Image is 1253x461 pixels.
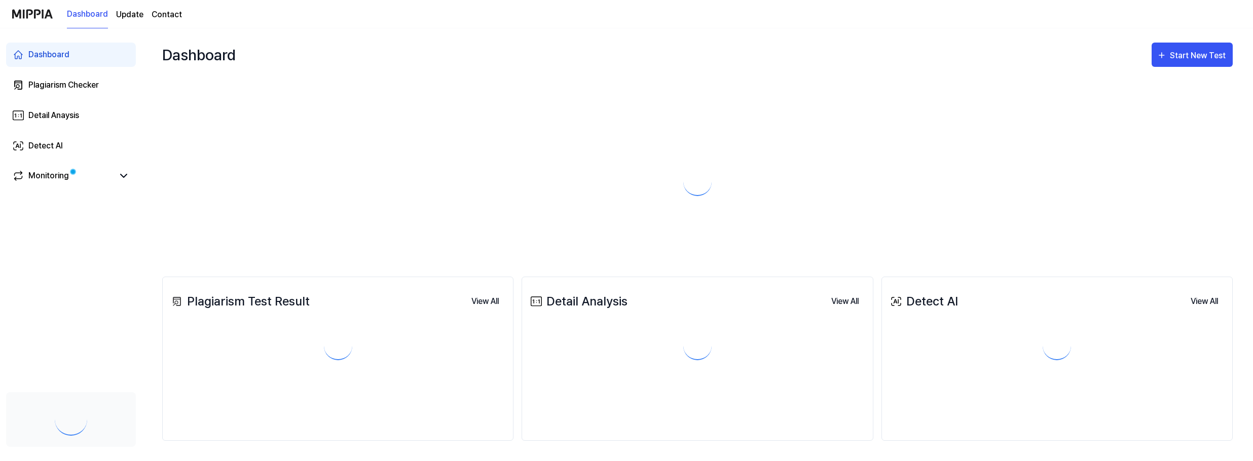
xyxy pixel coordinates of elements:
[162,39,236,71] div: Dashboard
[463,291,507,312] button: View All
[28,140,63,152] div: Detect AI
[528,292,628,311] div: Detail Analysis
[28,170,69,182] div: Monitoring
[823,291,867,312] button: View All
[169,292,310,311] div: Plagiarism Test Result
[28,49,69,61] div: Dashboard
[67,1,108,28] a: Dashboard
[1183,291,1226,312] button: View All
[12,170,114,182] a: Monitoring
[1170,49,1228,62] div: Start New Test
[28,109,79,122] div: Detail Anaysis
[6,103,136,128] a: Detail Anaysis
[6,134,136,158] a: Detect AI
[6,43,136,67] a: Dashboard
[6,73,136,97] a: Plagiarism Checker
[116,9,143,21] a: Update
[28,79,99,91] div: Plagiarism Checker
[152,9,182,21] a: Contact
[1152,43,1233,67] button: Start New Test
[888,292,958,311] div: Detect AI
